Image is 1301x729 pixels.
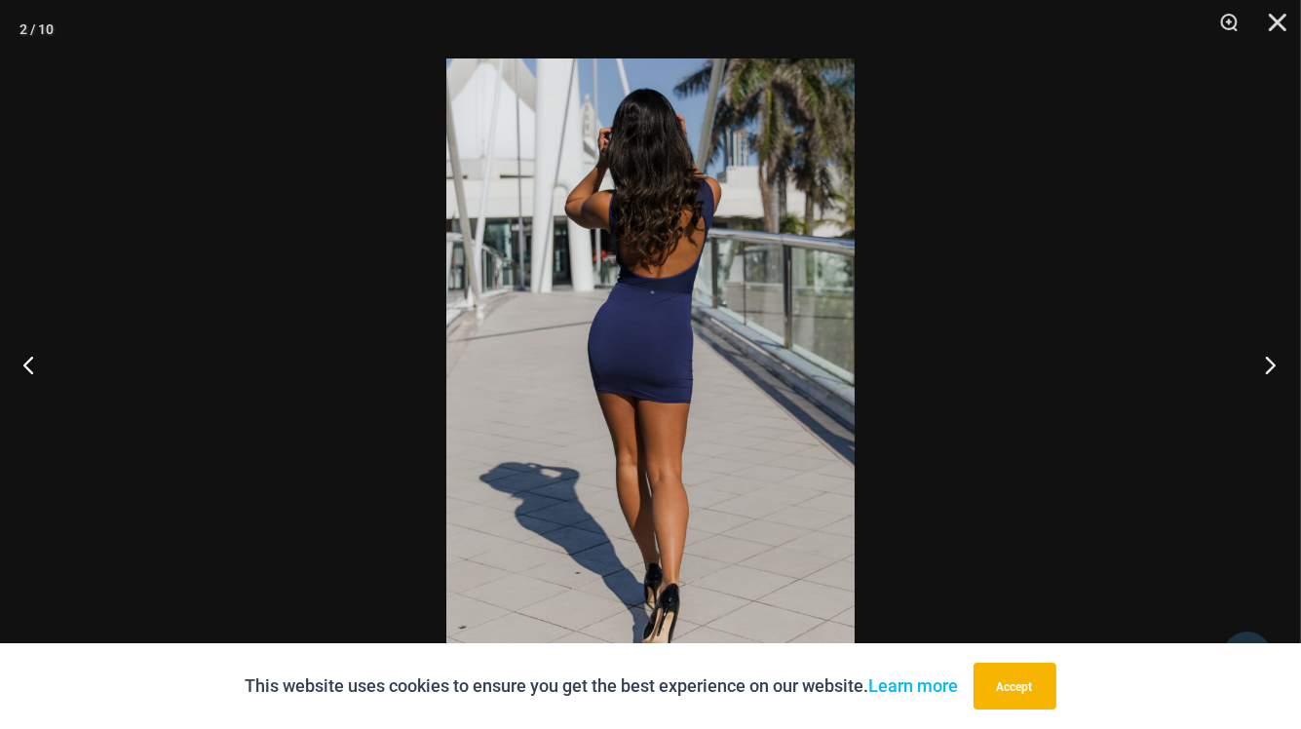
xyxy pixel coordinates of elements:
button: Accept [974,663,1056,710]
p: This website uses cookies to ensure you get the best experience on our website. [246,671,959,701]
img: Desire Me Navy 5192 Dress 09 [446,58,855,671]
button: Next [1228,316,1301,413]
div: 2 / 10 [19,15,54,44]
a: Learn more [869,675,959,696]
